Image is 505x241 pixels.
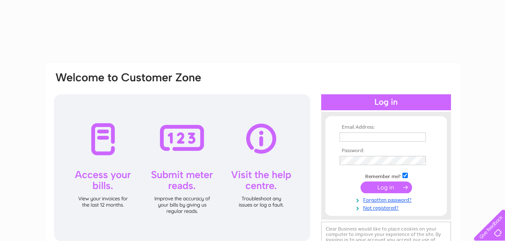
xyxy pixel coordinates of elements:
[338,124,435,130] th: Email Address:
[338,148,435,154] th: Password:
[338,171,435,180] td: Remember me?
[340,203,435,211] a: Not registered?
[340,195,435,203] a: Forgotten password?
[361,181,412,193] input: Submit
